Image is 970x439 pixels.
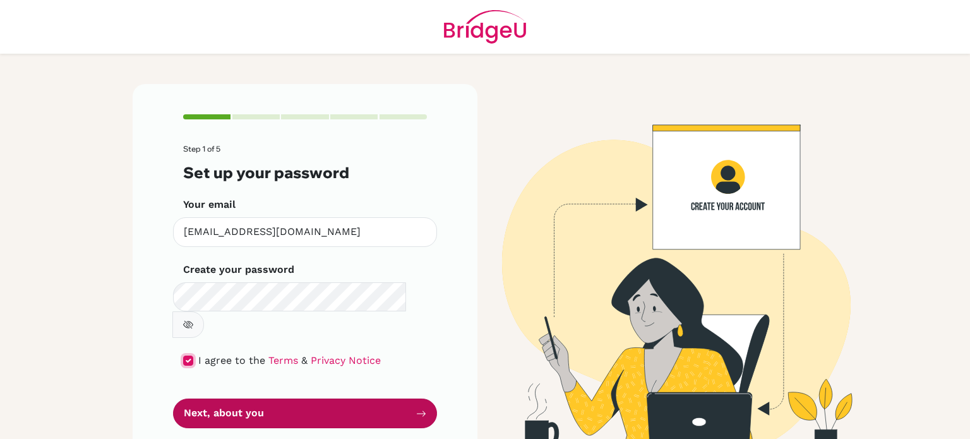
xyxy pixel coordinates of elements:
[173,399,437,428] button: Next, about you
[173,217,437,247] input: Insert your email*
[183,197,236,212] label: Your email
[268,354,298,366] a: Terms
[301,354,308,366] span: &
[183,144,220,153] span: Step 1 of 5
[183,262,294,277] label: Create your password
[311,354,381,366] a: Privacy Notice
[183,164,427,182] h3: Set up your password
[198,354,265,366] span: I agree to the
